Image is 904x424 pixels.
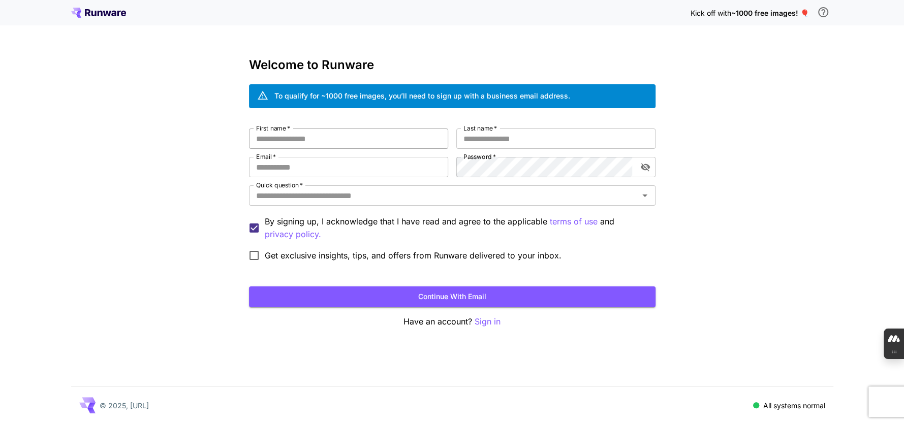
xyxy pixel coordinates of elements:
[265,228,321,241] button: By signing up, I acknowledge that I have read and agree to the applicable terms of use and
[265,228,321,241] p: privacy policy.
[249,286,656,307] button: Continue with email
[813,2,833,22] button: In order to qualify for free credit, you need to sign up with a business email address and click ...
[463,124,497,133] label: Last name
[550,215,598,228] p: terms of use
[731,9,809,17] span: ~1000 free images! 🎈
[256,152,276,161] label: Email
[265,249,562,262] span: Get exclusive insights, tips, and offers from Runware delivered to your inbox.
[256,181,303,189] label: Quick question
[256,124,290,133] label: First name
[763,400,825,411] p: All systems normal
[550,215,598,228] button: By signing up, I acknowledge that I have read and agree to the applicable and privacy policy.
[636,158,654,176] button: toggle password visibility
[691,9,731,17] span: Kick off with
[638,188,652,203] button: Open
[100,400,149,411] p: © 2025, [URL]
[475,315,501,328] button: Sign in
[463,152,496,161] label: Password
[265,215,647,241] p: By signing up, I acknowledge that I have read and agree to the applicable and
[249,315,656,328] p: Have an account?
[274,90,570,101] div: To qualify for ~1000 free images, you’ll need to sign up with a business email address.
[249,58,656,72] h3: Welcome to Runware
